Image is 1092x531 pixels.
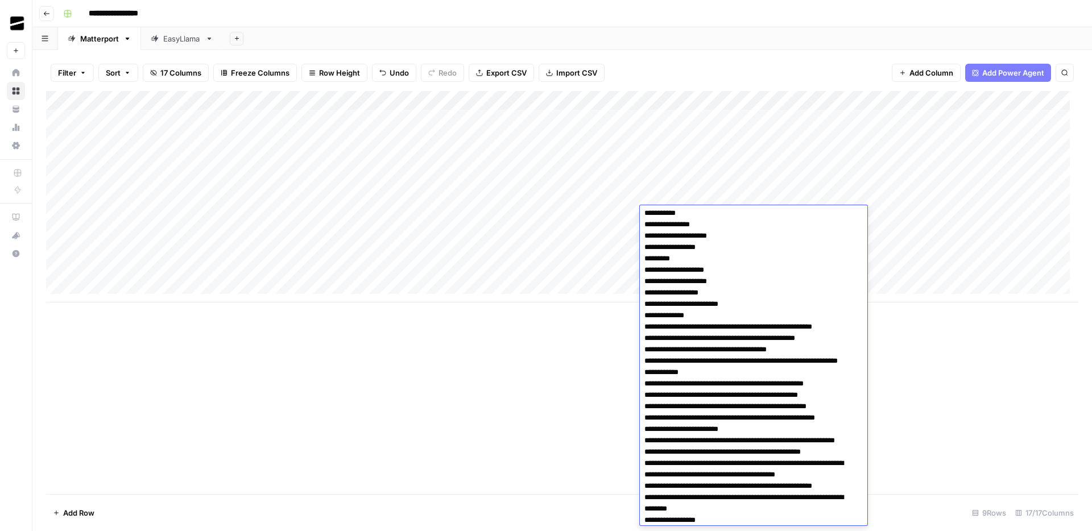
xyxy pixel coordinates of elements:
span: Filter [58,67,76,78]
div: 9 Rows [967,504,1011,522]
button: Row Height [301,64,367,82]
span: 17 Columns [160,67,201,78]
button: Freeze Columns [213,64,297,82]
img: OGM Logo [7,13,27,34]
button: Add Power Agent [965,64,1051,82]
span: Redo [439,67,457,78]
a: EasyLlama [141,27,223,50]
div: EasyLlama [163,33,201,44]
button: Add Row [46,504,101,522]
a: Matterport [58,27,141,50]
div: 17/17 Columns [1011,504,1078,522]
span: Add Row [63,507,94,518]
button: Add Column [892,64,961,82]
div: What's new? [7,227,24,244]
button: What's new? [7,226,25,244]
button: 17 Columns [143,64,209,82]
div: Matterport [80,33,119,44]
button: Filter [51,64,94,82]
span: Freeze Columns [231,67,289,78]
span: Undo [390,67,409,78]
button: Undo [372,64,416,82]
a: Your Data [7,100,25,118]
a: Home [7,64,25,82]
span: Sort [106,67,121,78]
span: Add Power Agent [982,67,1044,78]
button: Sort [98,64,138,82]
a: Browse [7,82,25,100]
span: Add Column [909,67,953,78]
span: Row Height [319,67,360,78]
a: Settings [7,136,25,155]
button: Export CSV [469,64,534,82]
button: Help + Support [7,244,25,263]
span: Import CSV [556,67,597,78]
button: Import CSV [539,64,605,82]
a: Usage [7,118,25,136]
button: Workspace: OGM [7,9,25,38]
a: AirOps Academy [7,208,25,226]
span: Export CSV [486,67,527,78]
button: Redo [421,64,464,82]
